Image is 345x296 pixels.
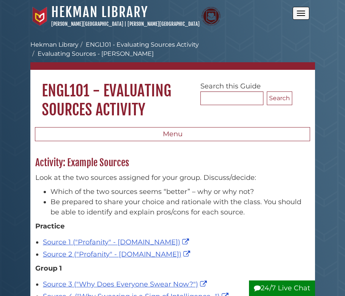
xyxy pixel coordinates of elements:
[51,21,123,27] a: [PERSON_NAME][GEOGRAPHIC_DATA]
[50,197,310,217] li: Be prepared to share your choice and rationale with the class. You should be able to identify and...
[35,264,62,272] strong: Group 1
[43,238,191,246] a: Source 1 ("Profanity" - [DOMAIN_NAME])
[249,280,315,296] button: 24/7 Live Chat
[30,7,49,26] img: Calvin University
[293,7,309,20] button: Open the menu
[32,157,313,169] h2: Activity: Example Sources
[267,91,292,105] button: Search
[35,127,310,142] button: Menu
[30,49,154,58] li: Evaluating Sources - [PERSON_NAME]
[30,70,315,119] h1: ENGL101 - Evaluating Sources Activity
[35,173,310,183] p: Look at the two sources assigned for your group. Discuss/decide:
[50,187,310,197] li: Which of the two sources seems “better” – why or why not?
[43,250,192,258] a: Source 2 ("Profanity" - [DOMAIN_NAME])
[43,280,209,288] a: Source 3 ("Why Does Everyone Swear Now?")
[30,40,315,70] nav: breadcrumb
[86,41,199,48] a: ENGL101 - Evaluating Sources Activity
[35,222,65,230] strong: Practice
[124,21,126,27] span: |
[202,7,221,26] img: Calvin Theological Seminary
[128,21,200,27] a: [PERSON_NAME][GEOGRAPHIC_DATA]
[30,41,79,48] a: Hekman Library
[51,4,148,20] a: Hekman Library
